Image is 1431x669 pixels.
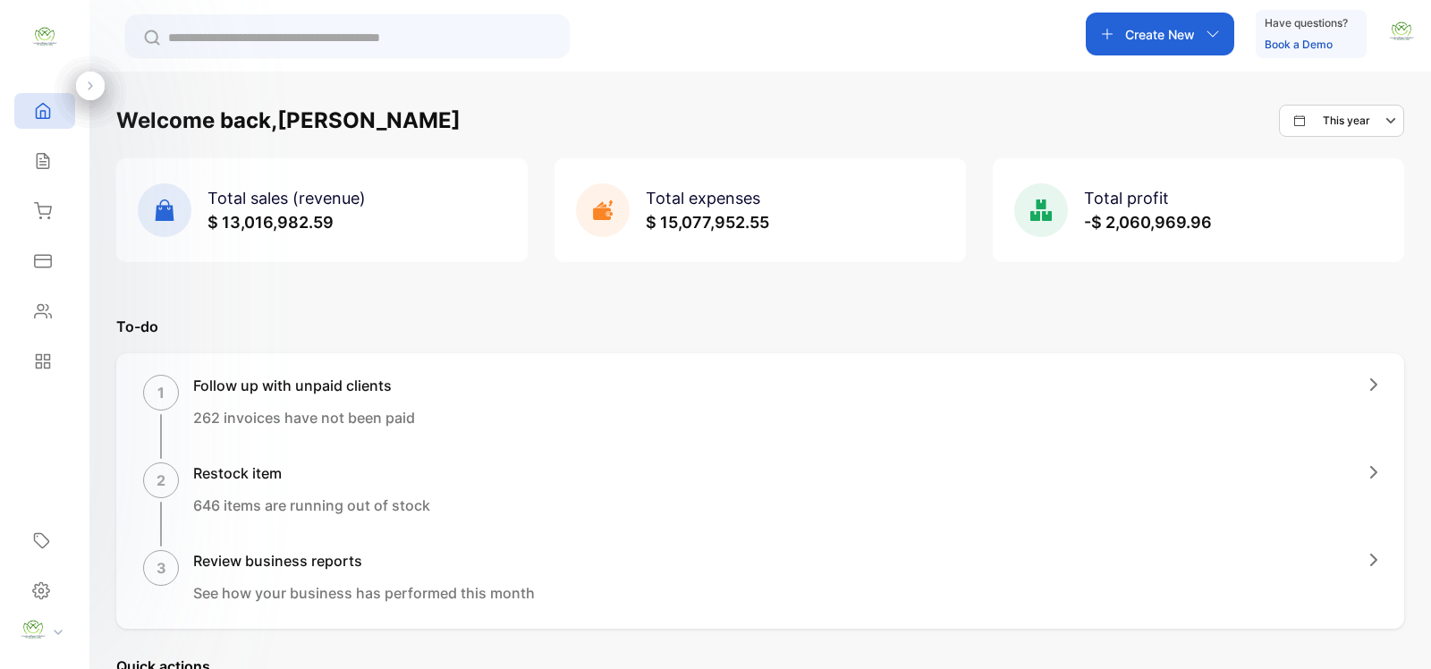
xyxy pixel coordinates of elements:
[116,105,461,137] h1: Welcome back, [PERSON_NAME]
[1388,13,1415,55] button: avatar
[157,382,165,403] p: 1
[193,407,415,428] p: 262 invoices have not been paid
[646,213,769,232] span: $ 15,077,952.55
[1084,189,1169,207] span: Total profit
[1388,18,1415,45] img: avatar
[1084,213,1212,232] span: -$ 2,060,969.96
[1125,25,1195,44] p: Create New
[157,557,166,579] p: 3
[193,375,415,396] h1: Follow up with unpaid clients
[1265,14,1348,32] p: Have questions?
[20,616,47,643] img: profile
[193,495,430,516] p: 646 items are running out of stock
[116,316,1404,337] p: To-do
[1279,105,1404,137] button: This year
[1086,13,1234,55] button: Create New
[1265,38,1333,51] a: Book a Demo
[207,213,334,232] span: $ 13,016,982.59
[31,23,58,50] img: logo
[207,189,366,207] span: Total sales (revenue)
[193,462,430,484] h1: Restock item
[193,582,535,604] p: See how your business has performed this month
[1356,594,1431,669] iframe: LiveChat chat widget
[157,470,165,491] p: 2
[193,550,535,572] h1: Review business reports
[1323,113,1370,129] p: This year
[646,189,760,207] span: Total expenses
